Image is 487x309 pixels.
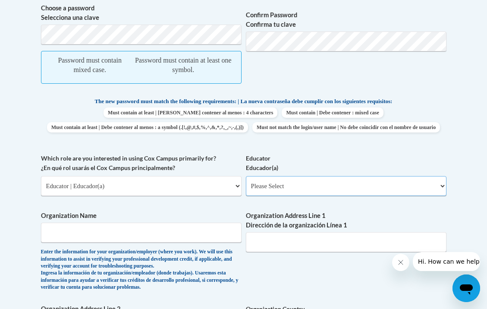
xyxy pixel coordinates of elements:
[95,98,393,105] span: The new password must match the following requirements: | La nueva contraseña debe cumplir con lo...
[246,232,446,252] input: Metadata input
[246,211,446,230] label: Organization Address Line 1 Dirección de la organización Línea 1
[246,154,446,173] label: Educator Educador(a)
[41,154,242,173] label: Which role are you interested in using Cox Campus primarily for? ¿En qué rol usarás el Cox Campus...
[392,254,409,271] iframe: Close message
[452,274,480,302] iframe: Button to launch messaging window
[47,122,248,132] span: Must contain at least | Debe contener al menos : a symbol (.[!,@,#,$,%,^,&,*,?,_,~,-,(,)])
[282,107,383,118] span: Must contain | Debe contener : mixed case
[41,249,242,291] div: Enter the information for your organization/employer (where you work). We will use this informati...
[413,252,480,271] iframe: Message from company
[50,56,130,75] div: Password must contain mixed case.
[252,122,440,132] span: Must not match the login/user name | No debe coincidir con el nombre de usuario
[104,107,277,118] span: Must contain at least | [PERSON_NAME] contener al menos : 4 characters
[134,56,233,75] div: Password must contain at least one symbol.
[41,3,242,22] label: Choose a password Selecciona una clave
[41,223,242,243] input: Metadata input
[246,10,446,29] label: Confirm Password Confirma tu clave
[5,6,70,13] span: Hi. How can we help?
[41,211,242,221] label: Organization Name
